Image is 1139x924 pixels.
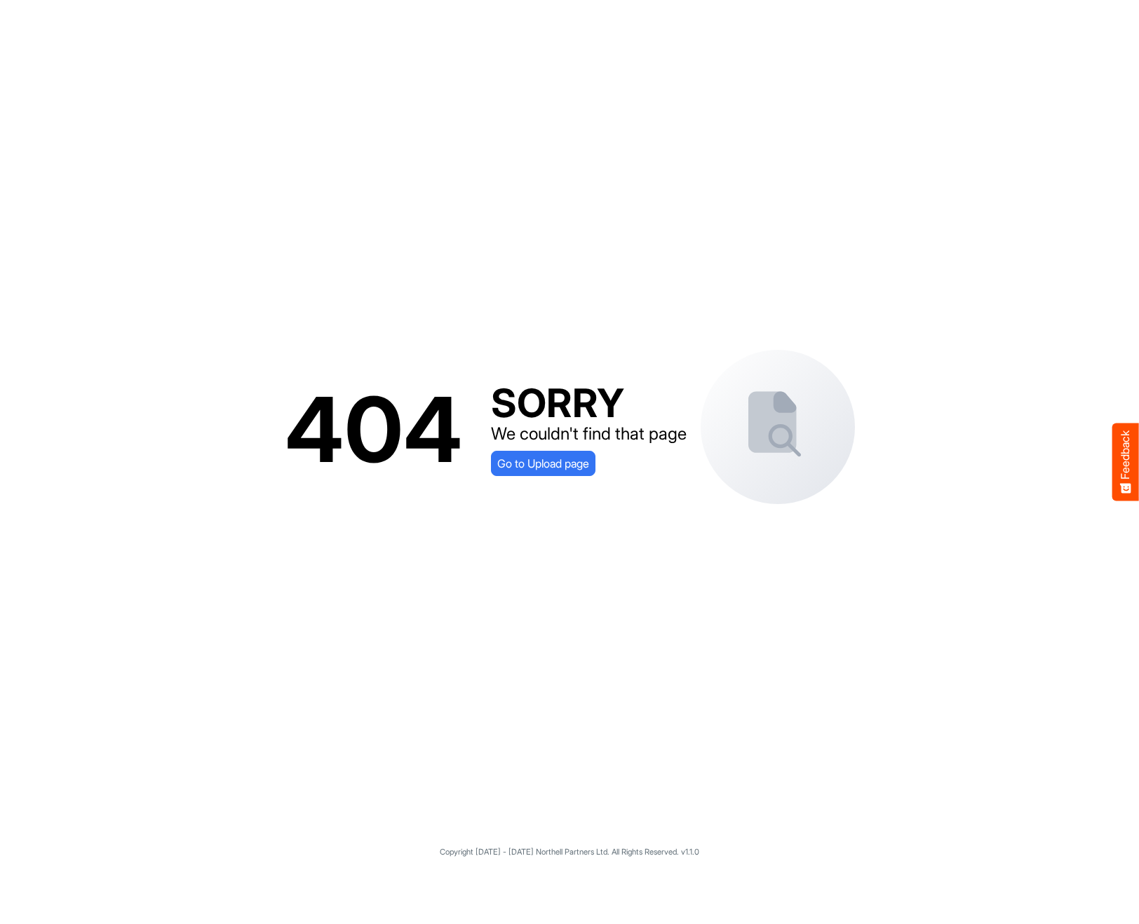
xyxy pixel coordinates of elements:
span: Go to Upload page [497,454,589,473]
div: 404 [285,389,463,470]
div: SORRY [491,383,687,423]
a: Go to Upload page [491,451,595,476]
p: Copyright [DATE] - [DATE] Northell Partners Ltd. All Rights Reserved. v1.1.0 [14,845,1125,858]
div: We couldn't find that page [491,423,687,445]
button: Feedback [1112,423,1139,501]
